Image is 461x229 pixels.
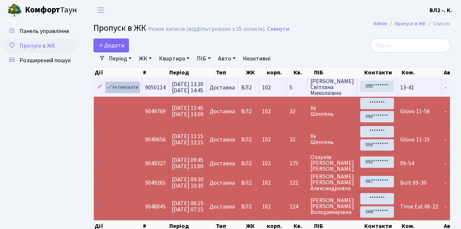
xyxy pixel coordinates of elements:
[429,6,452,14] b: ВЛ2 -. К.
[194,52,214,65] a: ПІБ
[445,203,447,211] span: -
[145,84,166,92] span: 9050114
[445,179,447,187] span: -
[148,26,266,33] div: Немає записів (відфільтровано з 25 записів).
[156,52,192,65] a: Квартира
[172,199,203,214] span: [DATE] 06:15 [DATE] 07:15
[19,27,69,35] span: Панель управління
[262,203,271,211] span: 102
[19,56,71,64] span: Розширений пошук
[400,203,438,211] span: Time Eat 06-22
[310,78,354,96] span: [PERSON_NAME] Світлана Миколаївна
[289,108,304,114] span: 32
[267,26,289,33] a: Скинути
[395,20,426,27] a: Пропуск в ЖК
[310,197,354,215] span: [PERSON_NAME] [PERSON_NAME] Володимирівна
[210,108,235,114] span: Доставка
[145,179,166,187] span: 9049265
[289,204,304,210] span: 124
[289,180,304,186] span: 122
[106,52,134,65] a: Період
[262,136,271,144] span: 102
[362,16,461,32] nav: breadcrumb
[241,160,256,166] span: ВЛ2
[93,22,146,34] span: Пропуск в ЖК
[92,4,110,16] button: Переключити навігацію
[145,159,166,167] span: 9049327
[145,107,166,115] span: 9049769
[400,159,414,167] span: 09-54
[262,179,271,187] span: 102
[172,176,203,190] span: [DATE] 09:30 [DATE] 10:30
[400,84,414,92] span: 13-41
[241,137,256,143] span: ВЛ2
[310,154,354,172] span: Озарків [PERSON_NAME] [PERSON_NAME]
[262,159,271,167] span: 102
[98,41,124,49] span: Додати
[241,204,256,210] span: ВЛ2
[172,80,203,95] span: [DATE] 13:30 [DATE] 14:45
[93,38,129,52] a: Додати
[145,136,166,144] span: 9049656
[289,160,304,166] span: 175
[373,20,387,27] a: Admin
[370,38,450,52] input: Пошук...
[210,180,235,186] span: Доставка
[25,4,77,16] span: Таун
[210,160,235,166] span: Доставка
[266,67,293,78] th: корп.
[210,204,235,210] span: Доставка
[25,4,60,16] b: Комфорт
[400,179,427,187] span: Bolt 09-30
[210,137,235,143] span: Доставка
[94,67,142,78] th: Дії
[145,203,166,211] span: 9048845
[289,85,304,91] span: 5
[4,53,77,68] a: Розширений пошук
[364,67,401,78] th: Контакти
[400,107,430,115] span: Glovo 11-56
[289,137,304,143] span: 32
[445,159,447,167] span: -
[241,108,256,114] span: ВЛ2
[169,67,215,78] th: Період
[445,84,447,92] span: -
[310,105,354,117] span: Хе Шенгень
[4,38,77,53] a: Пропуск в ЖК
[293,67,313,78] th: Кв.
[445,107,447,115] span: -
[105,82,140,93] a: Активувати
[19,42,55,50] span: Пропуск в ЖК
[245,67,266,78] th: ЖК
[310,174,354,191] span: [PERSON_NAME] [PERSON_NAME] Александровна
[7,3,22,18] img: logo.png
[401,67,443,78] th: Ком.
[429,6,452,15] a: ВЛ2 -. К.
[262,84,271,92] span: 102
[172,132,203,147] span: [DATE] 11:15 [DATE] 12:15
[142,67,169,78] th: #
[215,52,239,65] a: Авто
[172,104,203,118] span: [DATE] 11:45 [DATE] 13:00
[241,85,256,91] span: ВЛ2
[172,156,203,170] span: [DATE] 09:45 [DATE] 11:00
[262,107,271,115] span: 102
[310,133,354,145] span: Хе Шенгень
[240,52,273,65] a: Неактивні
[241,180,256,186] span: ВЛ2
[400,136,430,144] span: Glovo 11-15
[210,85,235,91] span: Доставка
[426,20,450,28] li: Список
[313,67,364,78] th: ПІБ
[215,67,245,78] th: Тип
[4,24,77,38] a: Панель управління
[136,52,155,65] a: ЖК
[445,136,447,144] span: -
